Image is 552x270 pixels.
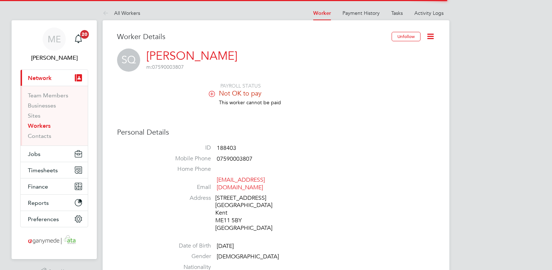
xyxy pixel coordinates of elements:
[21,178,88,194] button: Finance
[217,242,234,250] span: [DATE]
[28,102,56,109] a: Businesses
[117,127,435,137] h3: Personal Details
[392,32,421,41] button: Unfollow
[48,34,61,44] span: ME
[160,165,211,173] label: Home Phone
[160,144,211,152] label: ID
[220,83,261,89] span: PAYROLL STATUS
[28,122,51,129] a: Workers
[21,211,88,227] button: Preferences
[20,54,88,62] span: Mia Eckersley
[28,151,40,157] span: Jobs
[219,99,281,106] span: This worker cannot be paid
[12,20,97,259] nav: Main navigation
[146,64,152,70] span: m:
[28,199,49,206] span: Reports
[160,253,211,260] label: Gender
[21,146,88,162] button: Jobs
[146,64,184,70] span: 07590003807
[28,132,51,139] a: Contacts
[313,10,331,16] a: Worker
[217,144,236,152] span: 188403
[160,183,211,191] label: Email
[219,89,262,97] span: Not OK to pay
[103,10,140,16] a: All Workers
[117,48,140,72] span: SQ
[21,195,88,211] button: Reports
[21,86,88,145] div: Network
[80,30,89,39] span: 20
[217,176,265,191] a: [EMAIL_ADDRESS][DOMAIN_NAME]
[20,235,88,246] a: Go to home page
[160,155,211,163] label: Mobile Phone
[21,70,88,86] button: Network
[20,28,88,62] a: ME[PERSON_NAME]
[21,162,88,178] button: Timesheets
[414,10,444,16] a: Activity Logs
[28,167,58,174] span: Timesheets
[28,112,40,119] a: Sites
[28,216,59,223] span: Preferences
[26,235,83,246] img: ganymedesolutions-logo-retina.png
[217,253,279,261] span: [DEMOGRAPHIC_DATA]
[71,28,86,51] a: 20
[117,32,392,41] h3: Worker Details
[160,194,211,202] label: Address
[160,242,211,250] label: Date of Birth
[215,194,284,232] div: [STREET_ADDRESS] [GEOGRAPHIC_DATA] Kent ME11 5BY [GEOGRAPHIC_DATA]
[146,49,237,63] a: [PERSON_NAME]
[217,155,253,163] span: 07590003807
[342,10,380,16] a: Payment History
[28,183,48,190] span: Finance
[391,10,403,16] a: Tasks
[28,92,68,99] a: Team Members
[28,75,52,81] span: Network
